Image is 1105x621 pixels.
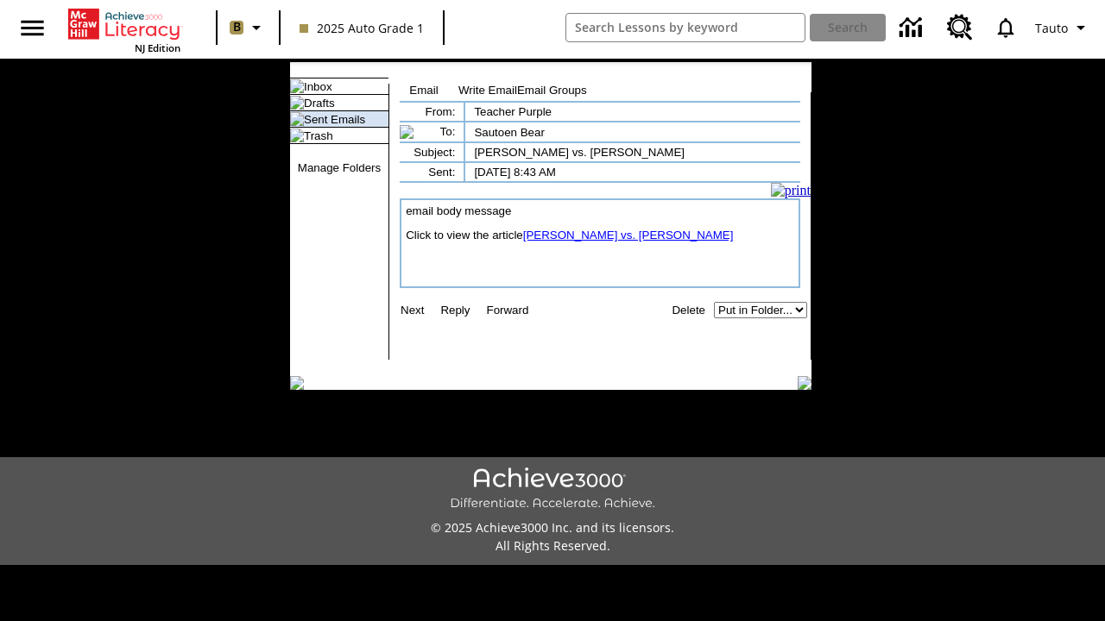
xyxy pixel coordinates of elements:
td: Teacher Purple [474,105,799,118]
button: Boost Class color is light brown. Change class color [223,12,274,43]
img: folder_icon_pick.gif [290,112,304,126]
font: Click to view the article [406,229,733,241]
a: Trash [304,129,333,142]
a: Email [409,84,438,97]
a: Next [401,304,424,317]
a: [PERSON_NAME] vs. [PERSON_NAME] [523,229,734,241]
a: Manage Folders [298,161,381,174]
span: 2025 Auto Grade 1 [300,19,424,37]
td: Subject: [414,146,455,159]
img: black_spacer.gif [388,360,811,361]
td: To: [414,125,455,139]
a: Drafts [304,97,335,110]
td: email body message [403,202,797,256]
a: Reply [440,304,470,317]
input: search field [566,14,805,41]
img: print [771,183,811,198]
td: From: [414,105,455,118]
a: Inbox [304,80,332,93]
a: Email Groups [517,84,587,97]
td: Sautoen Bear [474,125,799,139]
img: folder_icon.gif [290,79,304,93]
a: Sent Emails [304,113,365,126]
img: to_icon.gif [400,125,414,139]
a: Delete [672,304,705,317]
div: Home [68,5,180,54]
td: [PERSON_NAME] vs. [PERSON_NAME] [474,146,799,159]
a: Notifications [983,5,1028,50]
td: Sent: [414,166,455,179]
img: folder_icon.gif [290,96,304,110]
td: [DATE] 8:43 AM [474,166,799,179]
button: Open side menu [7,3,58,53]
span: Tauto [1035,19,1068,37]
img: table_footer_right.gif [798,376,811,390]
a: Forward [486,304,528,317]
a: Data Center [889,4,937,52]
img: Achieve3000 Differentiate Accelerate Achieve [450,467,655,511]
span: B [233,16,241,38]
img: table_footer_left.gif [290,376,304,390]
span: NJ Edition [135,41,180,54]
button: Profile/Settings [1028,12,1098,43]
a: Write Email [458,84,517,97]
img: folder_icon.gif [290,129,304,142]
a: Resource Center, Will open in new tab [937,4,983,51]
